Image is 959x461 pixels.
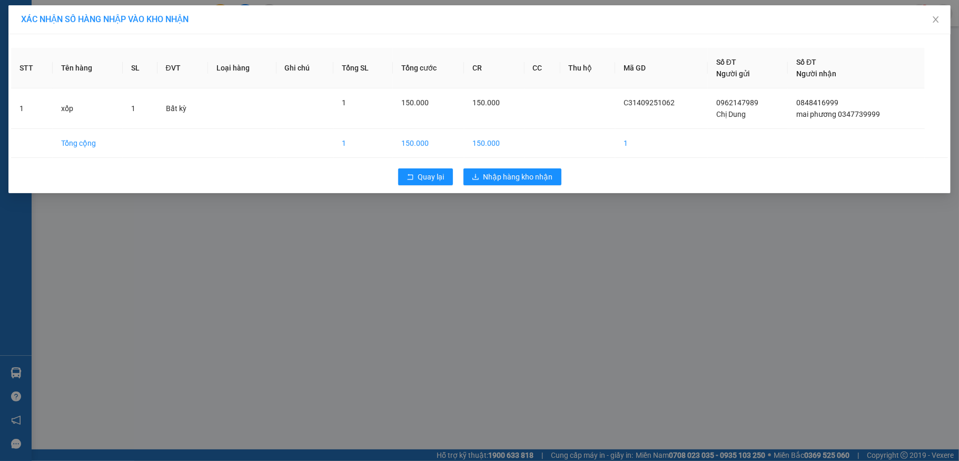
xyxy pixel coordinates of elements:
span: rollback [407,173,414,182]
span: Quay lại [418,171,444,183]
td: 1 [11,88,53,129]
strong: 0888 827 827 - 0848 827 827 [22,49,105,68]
span: Số ĐT [716,58,736,66]
span: 150.000 [401,98,429,107]
th: SL [123,48,157,88]
td: 1 [615,129,708,158]
span: Người gửi [716,69,750,78]
th: Tổng SL [333,48,393,88]
th: Ghi chú [276,48,334,88]
span: mai phương 0347739999 [796,110,880,118]
span: Chị Dung [716,110,746,118]
span: close [932,15,940,24]
button: downloadNhập hàng kho nhận [463,168,561,185]
td: 1 [333,129,393,158]
span: 150.000 [472,98,500,107]
td: 150.000 [393,129,464,158]
span: Gửi hàng Hạ Long: Hotline: [9,71,101,98]
span: XÁC NHẬN SỐ HÀNG NHẬP VÀO KHO NHẬN [21,14,189,24]
th: CR [464,48,524,88]
td: 150.000 [464,129,524,158]
span: C31409251062 [624,98,675,107]
span: Số ĐT [796,58,816,66]
span: 1 [131,104,135,113]
span: download [472,173,479,182]
strong: 024 3236 3236 - [5,40,106,58]
td: xốp [53,88,123,129]
th: CC [525,48,560,88]
button: rollbackQuay lại [398,168,453,185]
span: 0962147989 [716,98,758,107]
td: Tổng cộng [53,129,123,158]
span: 0848416999 [796,98,838,107]
th: Tên hàng [53,48,123,88]
th: Loại hàng [208,48,276,88]
span: 1 [342,98,346,107]
th: Thu hộ [560,48,616,88]
th: Tổng cước [393,48,464,88]
th: Mã GD [615,48,708,88]
span: Nhập hàng kho nhận [483,171,553,183]
th: ĐVT [157,48,209,88]
th: STT [11,48,53,88]
td: Bất kỳ [157,88,209,129]
button: Close [921,5,951,35]
span: Người nhận [796,69,836,78]
span: Gửi hàng [GEOGRAPHIC_DATA]: Hotline: [5,31,106,68]
strong: Công ty TNHH Phúc Xuyên [11,5,99,28]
